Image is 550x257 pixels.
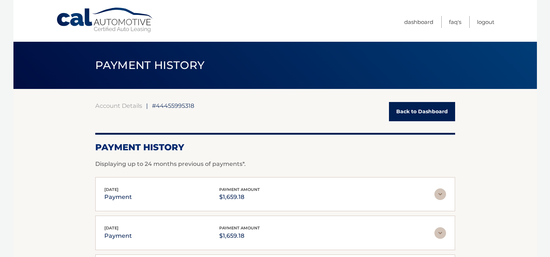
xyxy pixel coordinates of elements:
[389,102,455,121] a: Back to Dashboard
[95,102,142,109] a: Account Details
[477,16,494,28] a: Logout
[56,7,154,33] a: Cal Automotive
[104,192,132,202] p: payment
[219,231,260,241] p: $1,659.18
[95,142,455,153] h2: Payment History
[434,188,446,200] img: accordion-rest.svg
[146,102,148,109] span: |
[95,160,455,168] p: Displaying up to 24 months previous of payments*.
[219,187,260,192] span: payment amount
[219,225,260,231] span: payment amount
[404,16,433,28] a: Dashboard
[219,192,260,202] p: $1,659.18
[104,225,119,231] span: [DATE]
[95,58,205,72] span: PAYMENT HISTORY
[449,16,461,28] a: FAQ's
[104,187,119,192] span: [DATE]
[434,227,446,239] img: accordion-rest.svg
[152,102,194,109] span: #44455995318
[104,231,132,241] p: payment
